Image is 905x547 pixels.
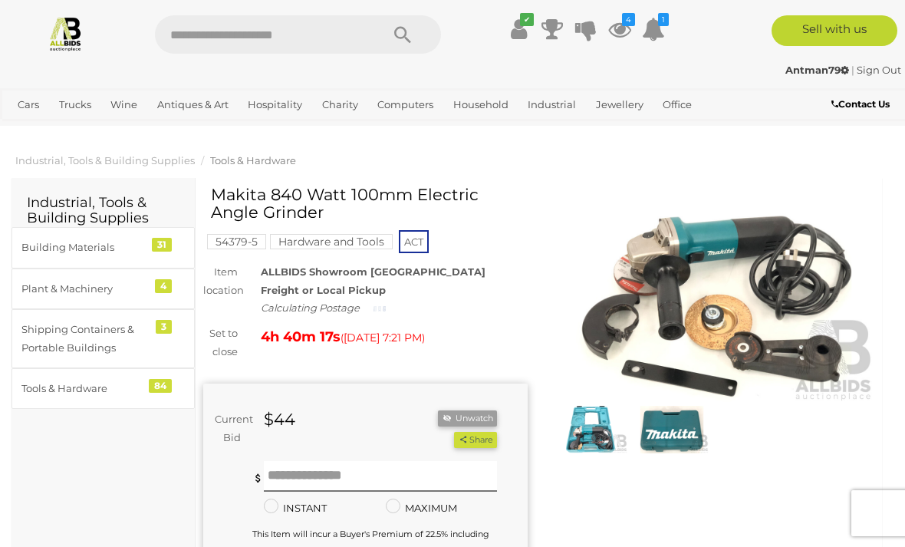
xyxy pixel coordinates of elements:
[551,193,875,402] img: Makita 840 Watt 100mm Electric Angle Grinder
[264,499,327,517] label: INSTANT
[53,92,97,117] a: Trucks
[242,92,308,117] a: Hospitality
[608,15,631,43] a: 4
[207,236,266,248] a: 54379-5
[344,331,422,344] span: [DATE] 7:21 PM
[15,154,195,166] a: Industrial, Tools & Building Supplies
[21,321,148,357] div: Shipping Containers & Portable Buildings
[371,92,439,117] a: Computers
[341,331,425,344] span: ( )
[635,406,709,453] img: Makita 840 Watt 100mm Electric Angle Grinder
[831,98,890,110] b: Contact Us
[155,279,172,293] div: 4
[851,64,854,76] span: |
[211,186,524,221] h1: Makita 840 Watt 100mm Electric Angle Grinder
[192,263,249,299] div: Item location
[21,280,148,298] div: Plant & Machinery
[507,15,530,43] a: ✔
[261,265,485,278] strong: ALLBIDS Showroom [GEOGRAPHIC_DATA]
[12,227,195,268] a: Building Materials 31
[149,379,172,393] div: 84
[454,432,496,448] button: Share
[831,96,893,113] a: Contact Us
[203,410,252,446] div: Current Bid
[772,15,897,46] a: Sell with us
[21,380,148,397] div: Tools & Hardware
[63,117,184,143] a: [GEOGRAPHIC_DATA]
[447,92,515,117] a: Household
[261,328,341,345] strong: 4h 40m 17s
[642,15,665,43] a: 1
[12,269,195,309] a: Plant & Machinery 4
[261,284,386,296] strong: Freight or Local Pickup
[27,196,179,226] h2: Industrial, Tools & Building Supplies
[12,117,55,143] a: Sports
[192,325,249,361] div: Set to close
[386,499,457,517] label: MAXIMUM
[48,15,84,51] img: Allbids.com.au
[104,92,143,117] a: Wine
[555,406,628,453] img: Makita 840 Watt 100mm Electric Angle Grinder
[399,230,429,253] span: ACT
[657,92,698,117] a: Office
[261,302,360,314] i: Calculating Postage
[210,154,296,166] a: Tools & Hardware
[438,410,496,427] li: Unwatch this item
[590,92,650,117] a: Jewellery
[658,13,669,26] i: 1
[156,320,172,334] div: 3
[785,64,851,76] a: Antman79
[622,13,635,26] i: 4
[21,239,148,256] div: Building Materials
[785,64,849,76] strong: Antman79
[264,410,295,429] strong: $44
[364,15,441,54] button: Search
[316,92,364,117] a: Charity
[151,92,235,117] a: Antiques & Art
[12,368,195,409] a: Tools & Hardware 84
[270,236,393,248] a: Hardware and Tools
[522,92,582,117] a: Industrial
[12,309,195,368] a: Shipping Containers & Portable Buildings 3
[12,92,45,117] a: Cars
[374,305,386,313] img: small-loading.gif
[207,234,266,249] mark: 54379-5
[857,64,901,76] a: Sign Out
[520,13,534,26] i: ✔
[270,234,393,249] mark: Hardware and Tools
[438,410,496,427] button: Unwatch
[152,238,172,252] div: 31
